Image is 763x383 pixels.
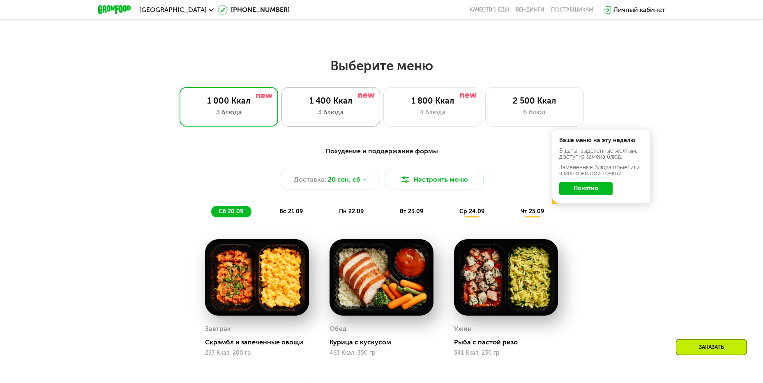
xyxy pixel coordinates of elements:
a: Вендинги [516,7,544,13]
div: Скрэмбл и запеченные овощи [205,338,316,346]
div: 463 Ккал, 350 гр [330,350,433,356]
div: 1 000 Ккал [188,96,270,106]
span: вс 21.09 [279,208,303,215]
div: В даты, выделенные желтым, доступна замена блюд. [559,148,643,160]
div: Обед [330,323,347,335]
span: пн 22.09 [339,208,364,215]
span: 20 сен, сб [328,175,360,185]
span: Доставка: [294,175,326,185]
div: Ваше меню на эту неделю [559,138,643,143]
span: ср 24.09 [459,208,484,215]
div: Личный кабинет [613,5,665,15]
div: 6 блюд [494,107,575,117]
div: Курица с кускусом [330,338,440,346]
span: чт 25.09 [521,208,544,215]
div: Похудение и поддержание формы [138,146,625,157]
span: сб 20.09 [219,208,243,215]
div: Рыба с пастой ризо [454,338,565,346]
div: 1 400 Ккал [290,96,371,106]
span: [GEOGRAPHIC_DATA] [139,7,207,13]
button: Понятно [559,182,613,195]
div: поставщикам [551,7,593,13]
h2: Выберите меню [26,58,737,74]
div: 4 блюда [392,107,473,117]
div: 237 Ккал, 200 гр [205,350,309,356]
div: Заменённые блюда пометили в меню жёлтой точкой. [559,165,643,176]
div: 3 блюда [188,107,270,117]
a: [PHONE_NUMBER] [218,5,290,15]
div: 1 800 Ккал [392,96,473,106]
a: Качество еды [470,7,509,13]
div: 341 Ккал, 230 гр [454,350,558,356]
div: 2 500 Ккал [494,96,575,106]
button: Настроить меню [385,170,484,189]
div: Ужин [454,323,472,335]
div: Завтрак [205,323,231,335]
div: Заказать [676,339,747,355]
span: вт 23.09 [400,208,423,215]
div: 3 блюда [290,107,371,117]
